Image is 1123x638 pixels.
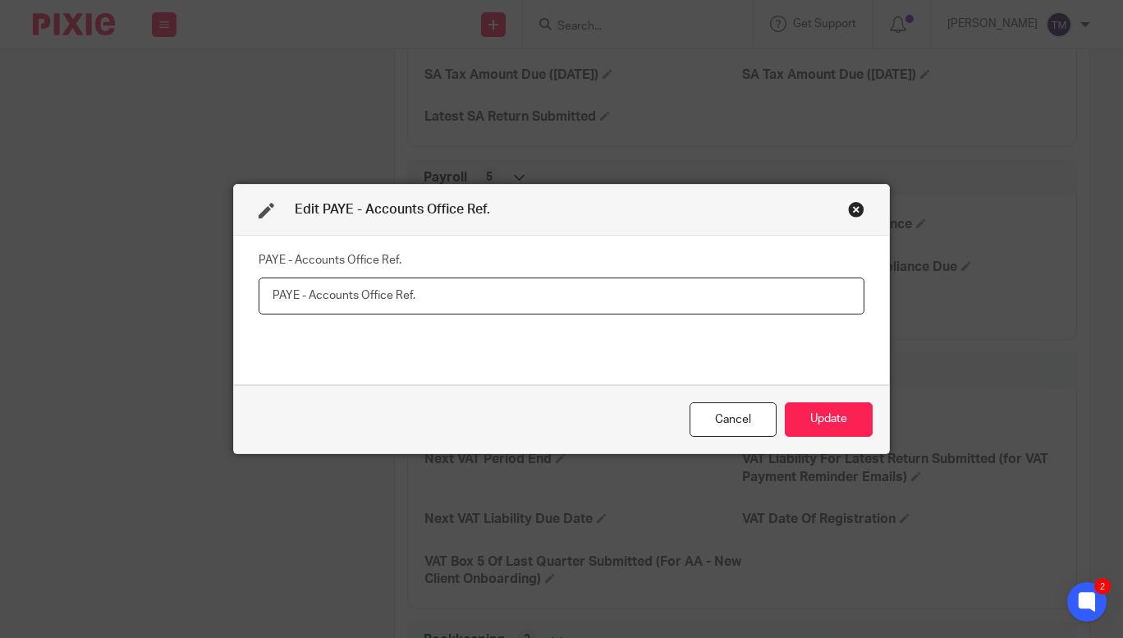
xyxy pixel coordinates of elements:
div: Close this dialog window [690,402,777,438]
div: Close this dialog window [848,201,864,218]
label: PAYE - Accounts Office Ref. [259,252,401,269]
div: 2 [1094,578,1111,594]
button: Update [785,402,873,438]
input: PAYE - Accounts Office Ref. [259,278,864,314]
span: Edit PAYE - Accounts Office Ref. [295,203,490,216]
